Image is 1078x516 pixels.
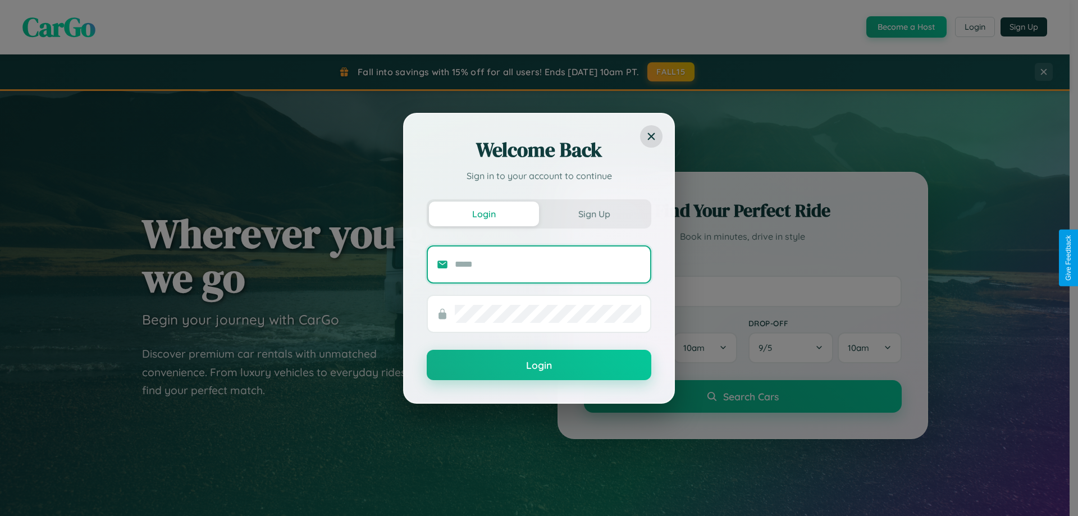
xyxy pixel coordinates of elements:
[539,202,649,226] button: Sign Up
[429,202,539,226] button: Login
[427,136,651,163] h2: Welcome Back
[1065,235,1072,281] div: Give Feedback
[427,169,651,182] p: Sign in to your account to continue
[427,350,651,380] button: Login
